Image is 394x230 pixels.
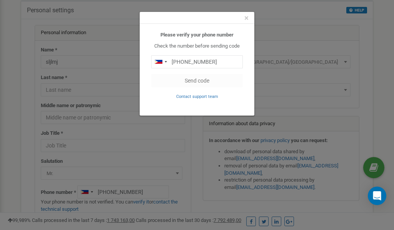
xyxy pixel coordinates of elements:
[244,13,249,23] span: ×
[176,93,218,99] a: Contact support team
[151,55,243,68] input: 0905 123 4567
[176,94,218,99] small: Contact support team
[151,74,243,87] button: Send code
[151,43,243,50] p: Check the number before sending code
[160,32,234,38] b: Please verify your phone number
[244,14,249,22] button: Close
[368,187,386,205] div: Open Intercom Messenger
[152,56,169,68] div: Telephone country code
